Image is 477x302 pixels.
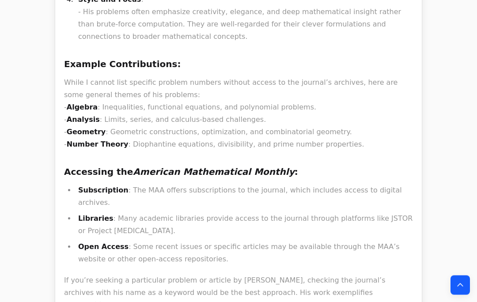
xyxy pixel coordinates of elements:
em: American Mathematical Monthly [133,167,294,177]
li: : Many academic libraries provide access to the journal through platforms like JSTOR or Project [... [76,213,413,238]
h3: Accessing the : [64,165,413,179]
button: Back to top [450,276,470,295]
p: While I cannot list specific problem numbers without access to the journal’s archives, here are s... [64,77,413,151]
strong: Libraries [78,215,114,223]
strong: Analysis [67,116,100,124]
li: : The MAA offers subscriptions to the journal, which includes access to digital archives. [76,185,413,209]
strong: Number Theory [67,140,129,149]
li: : Some recent issues or specific articles may be available through the MAA’s website or other ope... [76,241,413,266]
strong: Open Access [78,243,129,251]
strong: Geometry [67,128,106,136]
h3: Example Contributions: [64,57,413,72]
strong: Subscription [78,186,129,195]
strong: Algebra [67,103,98,112]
